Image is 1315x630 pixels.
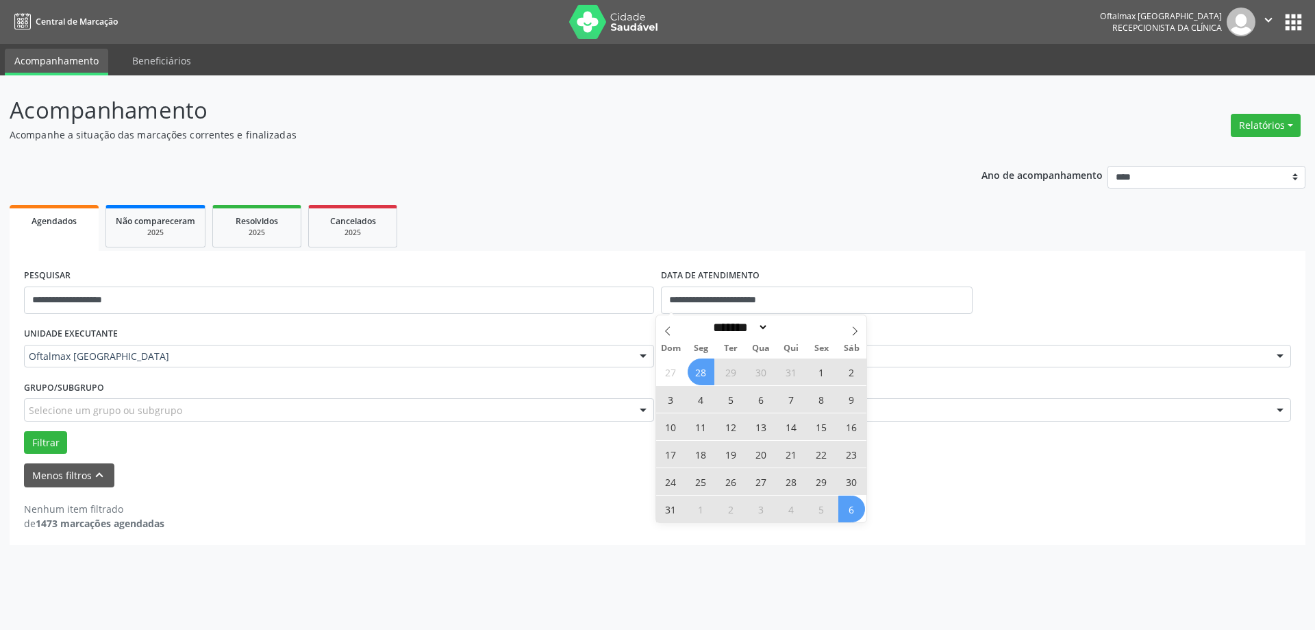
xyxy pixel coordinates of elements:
[716,344,746,353] span: Ter
[718,386,744,413] span: Agosto 5, 2025
[688,468,714,495] span: Agosto 25, 2025
[718,468,744,495] span: Agosto 26, 2025
[10,128,916,142] p: Acompanhe a situação das marcações correntes e finalizadas
[746,344,776,353] span: Qua
[656,344,686,353] span: Dom
[686,344,716,353] span: Seg
[32,215,77,227] span: Agendados
[1227,8,1255,36] img: img
[24,502,164,516] div: Nenhum item filtrado
[748,413,775,440] span: Agosto 13, 2025
[657,413,684,440] span: Agosto 10, 2025
[24,463,114,487] button: Menos filtroskeyboard_arrow_up
[1231,114,1301,137] button: Relatórios
[24,324,118,345] label: UNIDADE EXECUTANTE
[748,359,775,385] span: Julho 30, 2025
[236,215,278,227] span: Resolvidos
[808,496,835,522] span: Setembro 5, 2025
[808,441,835,468] span: Agosto 22, 2025
[1112,22,1222,34] span: Recepcionista da clínica
[718,496,744,522] span: Setembro 2, 2025
[36,16,118,27] span: Central de Marcação
[838,441,865,468] span: Agosto 23, 2025
[748,386,775,413] span: Agosto 6, 2025
[92,468,107,483] i: keyboard_arrow_up
[778,496,805,522] span: Setembro 4, 2025
[116,215,195,227] span: Não compareceram
[838,468,865,495] span: Agosto 30, 2025
[1261,12,1276,27] i: 
[657,441,684,468] span: Agosto 17, 2025
[688,413,714,440] span: Agosto 11, 2025
[748,496,775,522] span: Setembro 3, 2025
[776,344,806,353] span: Qui
[657,496,684,522] span: Agosto 31, 2025
[657,359,684,385] span: Julho 27, 2025
[318,228,387,238] div: 2025
[836,344,866,353] span: Sáb
[778,441,805,468] span: Agosto 21, 2025
[688,386,714,413] span: Agosto 4, 2025
[657,386,684,413] span: Agosto 3, 2025
[24,265,71,287] label: PESQUISAR
[1100,10,1222,22] div: Oftalmax [GEOGRAPHIC_DATA]
[806,344,836,353] span: Sex
[688,496,714,522] span: Setembro 1, 2025
[1255,8,1281,36] button: 
[718,359,744,385] span: Julho 29, 2025
[36,517,164,530] strong: 1473 marcações agendadas
[778,413,805,440] span: Agosto 14, 2025
[808,386,835,413] span: Agosto 8, 2025
[24,516,164,531] div: de
[748,468,775,495] span: Agosto 27, 2025
[838,496,865,522] span: Setembro 6, 2025
[778,359,805,385] span: Julho 31, 2025
[24,431,67,455] button: Filtrar
[330,215,376,227] span: Cancelados
[116,228,195,238] div: 2025
[981,166,1103,183] p: Ano de acompanhamento
[223,228,291,238] div: 2025
[688,359,714,385] span: Julho 28, 2025
[123,49,201,73] a: Beneficiários
[657,468,684,495] span: Agosto 24, 2025
[838,386,865,413] span: Agosto 9, 2025
[661,265,760,287] label: DATA DE ATENDIMENTO
[1281,10,1305,34] button: apps
[808,468,835,495] span: Agosto 29, 2025
[768,320,814,335] input: Year
[838,413,865,440] span: Agosto 16, 2025
[10,93,916,128] p: Acompanhamento
[10,10,118,33] a: Central de Marcação
[778,386,805,413] span: Agosto 7, 2025
[778,468,805,495] span: Agosto 28, 2025
[718,413,744,440] span: Agosto 12, 2025
[748,441,775,468] span: Agosto 20, 2025
[29,403,182,417] span: Selecione um grupo ou subgrupo
[29,350,626,363] span: Oftalmax [GEOGRAPHIC_DATA]
[666,350,1263,363] span: [PERSON_NAME]
[808,359,835,385] span: Agosto 1, 2025
[718,441,744,468] span: Agosto 19, 2025
[808,413,835,440] span: Agosto 15, 2025
[838,359,865,385] span: Agosto 2, 2025
[688,441,714,468] span: Agosto 18, 2025
[24,377,104,398] label: Grupo/Subgrupo
[709,320,769,335] select: Month
[5,49,108,75] a: Acompanhamento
